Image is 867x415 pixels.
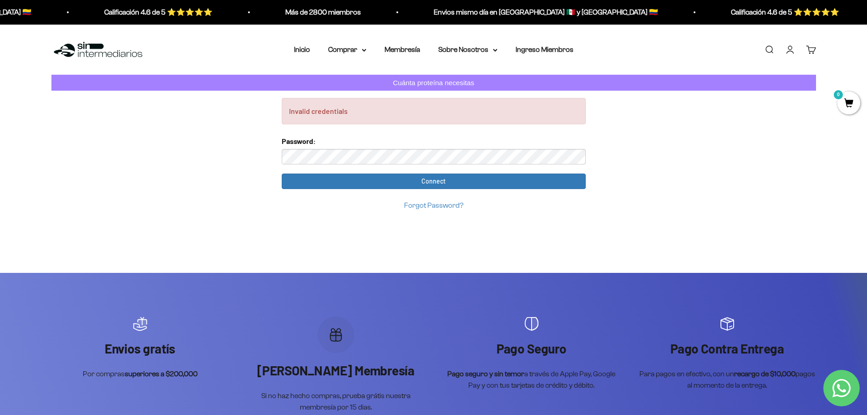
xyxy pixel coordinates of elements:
[404,201,463,209] a: Forgot Password?
[51,75,816,91] a: Cuánta proteína necesitas
[51,317,229,379] div: Artículo 1 de 4
[443,340,620,357] p: Pago Seguro
[83,340,198,357] p: Envios gratís
[283,6,358,18] p: Más de 2800 miembros
[443,317,620,391] div: Artículo 3 de 4
[328,44,366,56] summary: Comprar
[294,46,310,53] a: Inicio
[833,89,844,100] mark: 0
[639,340,816,357] p: Pago Contra Entrega
[443,368,620,391] p: a través de Apple Pay, Google Pay y con tus tarjetas de crédito y débito.
[125,370,198,378] strong: superiores a $200,000
[447,370,524,378] strong: Pago seguro y sin temor
[101,6,210,18] p: Calificación 4.6 de 5 ⭐️⭐️⭐️⭐️⭐️
[837,99,860,109] a: 0
[247,390,425,413] p: Si no haz hecho compras, prueba grátis nuestra membresía por 15 dias.
[639,317,816,391] div: Artículo 4 de 4
[390,77,477,88] p: Cuánta proteína necesitas
[282,98,586,124] div: Invalid credentials
[282,174,586,189] input: Connect
[247,317,425,413] div: Artículo 2 de 4
[83,368,198,380] p: Por compras
[639,368,816,391] p: Para pagos en efectivo, con un pagos al momento de la entrega.
[516,46,573,53] a: Ingreso Miembros
[247,362,425,379] p: [PERSON_NAME] Membresía
[385,46,420,53] a: Membresía
[438,44,497,56] summary: Sobre Nosotros
[728,6,837,18] p: Calificación 4.6 de 5 ⭐️⭐️⭐️⭐️⭐️
[431,6,655,18] p: Envios mismo día en [GEOGRAPHIC_DATA] 🇲🇽 y [GEOGRAPHIC_DATA] 🇨🇴
[734,370,796,378] strong: recargo de $10,000
[282,135,316,147] label: Password:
